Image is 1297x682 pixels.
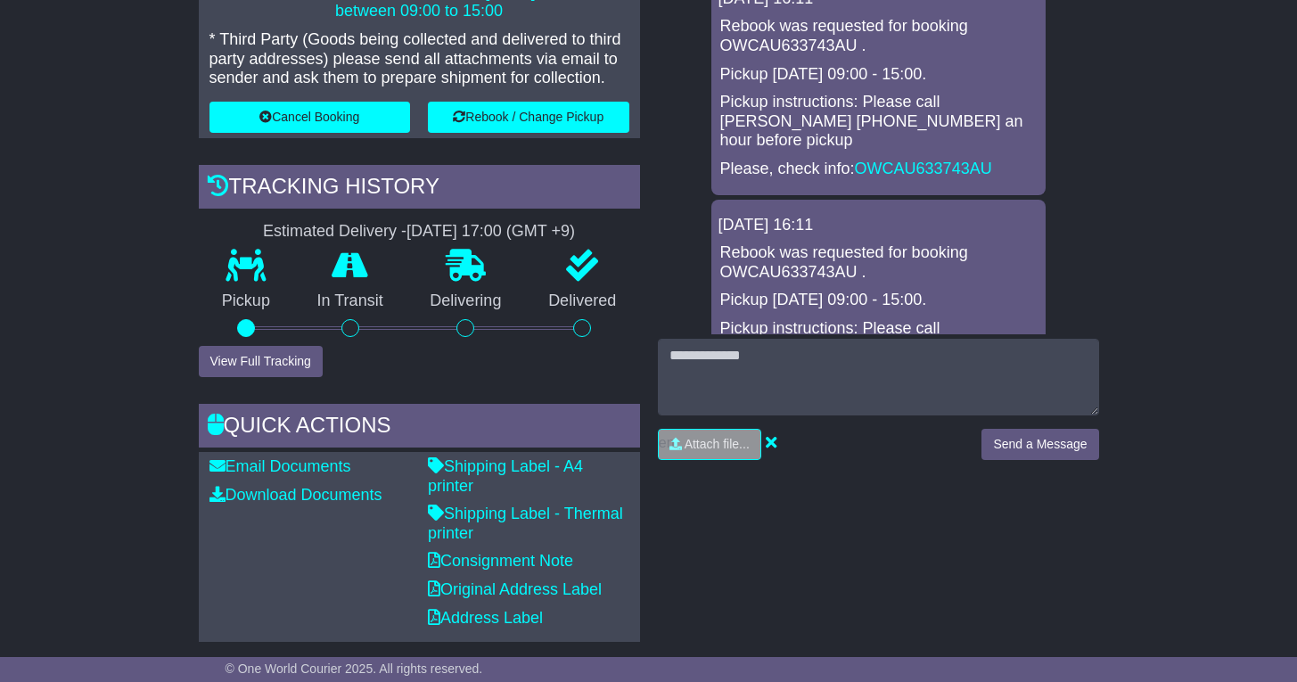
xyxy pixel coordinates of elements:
[428,505,623,542] a: Shipping Label - Thermal printer
[209,102,411,133] button: Cancel Booking
[718,216,1038,235] div: [DATE] 16:11
[209,457,351,475] a: Email Documents
[720,319,1037,377] p: Pickup instructions: Please call [PERSON_NAME] [PHONE_NUMBER] an hour before pickup
[428,580,602,598] a: Original Address Label
[199,165,640,213] div: Tracking history
[199,292,294,311] p: Pickup
[406,292,525,311] p: Delivering
[209,486,382,504] a: Download Documents
[199,404,640,452] div: Quick Actions
[406,222,575,242] div: [DATE] 17:00 (GMT +9)
[293,292,406,311] p: In Transit
[199,222,640,242] div: Estimated Delivery -
[720,160,1037,179] p: Please, check info:
[209,30,629,88] p: * Third Party (Goods being collected and delivered to third party addresses) please send all atta...
[720,291,1037,310] p: Pickup [DATE] 09:00 - 15:00.
[428,609,543,627] a: Address Label
[428,102,629,133] button: Rebook / Change Pickup
[428,457,583,495] a: Shipping Label - A4 printer
[720,93,1037,151] p: Pickup instructions: Please call [PERSON_NAME] [PHONE_NUMBER] an hour before pickup
[720,17,1037,55] p: Rebook was requested for booking OWCAU633743AU .
[226,661,483,676] span: © One World Courier 2025. All rights reserved.
[720,65,1037,85] p: Pickup [DATE] 09:00 - 15:00.
[720,243,1037,282] p: Rebook was requested for booking OWCAU633743AU .
[981,429,1098,460] button: Send a Message
[428,552,573,570] a: Consignment Note
[199,346,323,377] button: View Full Tracking
[855,160,992,177] a: OWCAU633743AU
[525,292,640,311] p: Delivered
